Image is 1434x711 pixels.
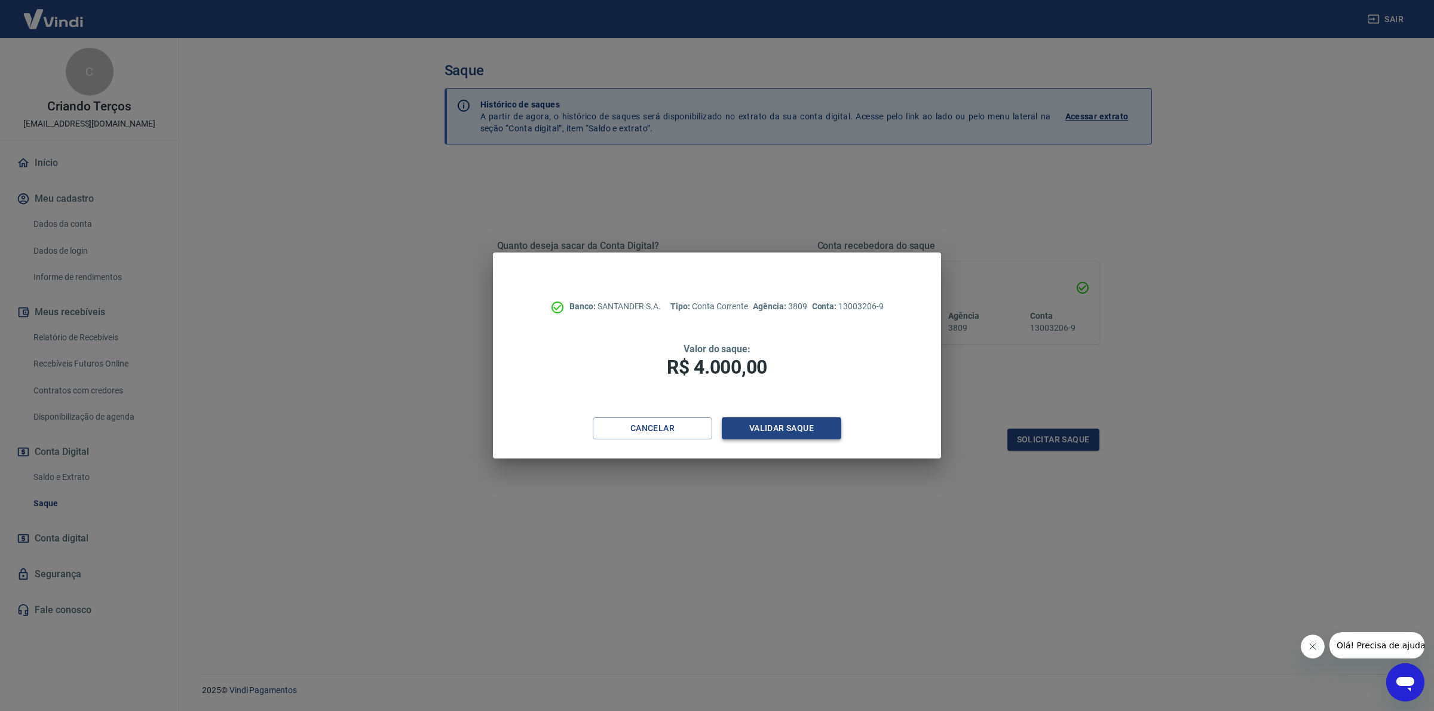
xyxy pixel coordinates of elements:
[812,300,884,313] p: 13003206-9
[722,417,841,439] button: Validar saque
[684,343,750,355] span: Valor do saque:
[7,8,100,18] span: Olá! Precisa de ajuda?
[670,301,692,311] span: Tipo:
[812,301,839,311] span: Conta:
[569,301,597,311] span: Banco:
[1329,632,1424,658] iframe: Mensagem da empresa
[593,417,712,439] button: Cancelar
[753,300,807,313] p: 3809
[667,356,767,378] span: R$ 4.000,00
[1301,635,1325,658] iframe: Fechar mensagem
[670,300,748,313] p: Conta Corrente
[1386,663,1424,701] iframe: Botão para abrir a janela de mensagens
[569,300,661,313] p: SANTANDER S.A.
[753,301,788,311] span: Agência:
